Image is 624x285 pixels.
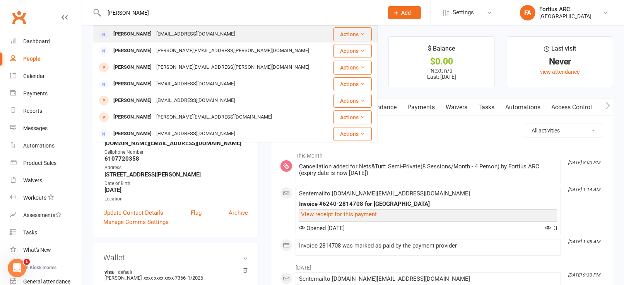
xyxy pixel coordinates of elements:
strong: [STREET_ADDRESS][PERSON_NAME] [104,171,248,178]
div: Workouts [23,195,46,201]
a: Reports [10,102,82,120]
div: [PERSON_NAME] [111,78,154,90]
div: Product Sales [23,160,56,166]
div: [EMAIL_ADDRESS][DOMAIN_NAME] [154,95,237,106]
iframe: Intercom live chat [8,259,26,277]
a: View receipt for this payment [301,211,377,218]
strong: [DOMAIN_NAME][EMAIL_ADDRESS][DOMAIN_NAME] [104,140,248,147]
a: Waivers [10,172,82,189]
a: Product Sales [10,154,82,172]
button: Actions [333,44,372,58]
a: Attendance [360,98,402,116]
div: Payments [23,90,48,97]
a: Update Contact Details [103,208,163,217]
span: default [116,269,135,275]
div: Dashboard [23,38,50,44]
div: [EMAIL_ADDRESS][DOMAIN_NAME] [154,29,237,40]
i: [DATE] 1:08 AM [568,239,600,244]
button: Actions [333,27,372,41]
div: What's New [23,247,51,253]
span: Add [402,10,411,16]
div: Cellphone Number [104,149,248,156]
strong: visa [104,269,244,275]
input: Search... [102,7,378,18]
a: Automations [500,98,546,116]
button: Add [388,6,421,19]
div: Reports [23,108,42,114]
a: People [10,50,82,68]
a: Payments [10,85,82,102]
div: Last visit [544,44,576,58]
div: Never [514,58,606,66]
button: Actions [333,94,372,108]
li: [DATE] [280,260,603,272]
div: [PERSON_NAME] [111,112,154,123]
div: Assessments [23,212,62,218]
a: Archive [229,208,248,217]
a: Tasks [473,98,500,116]
div: [PERSON_NAME][EMAIL_ADDRESS][DOMAIN_NAME] [154,112,274,123]
div: $0.00 [396,58,487,66]
a: Clubworx [9,8,29,27]
span: 1 [24,259,30,265]
span: 1/2026 [188,275,203,281]
div: People [23,56,41,62]
div: [PERSON_NAME][EMAIL_ADDRESS][PERSON_NAME][DOMAIN_NAME] [154,45,311,56]
a: Access Control [546,98,597,116]
a: Dashboard [10,33,82,50]
strong: [DATE] [104,187,248,193]
div: Waivers [23,177,42,183]
div: [PERSON_NAME] [111,62,154,73]
div: Invoice #6240-2814708 for [GEOGRAPHIC_DATA] [299,201,557,207]
div: Automations [23,142,55,149]
div: $ Balance [428,44,455,58]
div: [PERSON_NAME] [111,45,154,56]
div: Calendar [23,73,45,79]
i: [DATE] 9:30 PM [568,272,600,278]
strong: 6107720358 [104,155,248,162]
a: Workouts [10,189,82,207]
div: Cancellation added for Nets&Turf: Semi-Private(8 Sessions/Month - 4 Person) by Fortius ARC (expir... [299,163,557,176]
div: General attendance [23,278,70,285]
div: [EMAIL_ADDRESS][DOMAIN_NAME] [154,128,237,139]
div: FA [520,5,535,20]
a: Calendar [10,68,82,85]
div: [GEOGRAPHIC_DATA] [539,13,592,20]
span: 3 [545,225,557,232]
span: Opened [DATE] [299,225,345,232]
button: Actions [333,127,372,141]
button: Actions [333,77,372,91]
h3: Wallet [103,253,248,262]
div: [PERSON_NAME] [111,95,154,106]
div: Invoice 2814708 was marked as paid by the payment provider [299,243,557,249]
a: Flag [191,208,202,217]
a: Messages [10,120,82,137]
div: Address [104,164,248,171]
button: Actions [333,61,372,75]
span: xxxx xxxx xxxx 7366 [144,275,186,281]
i: [DATE] 8:00 PM [568,160,600,165]
a: What's New [10,241,82,259]
li: [PERSON_NAME] [103,268,248,282]
div: Messages [23,125,48,131]
a: Assessments [10,207,82,224]
div: Tasks [23,229,37,236]
i: [DATE] 1:14 AM [568,187,600,192]
div: Fortius ARC [539,6,592,13]
div: [PERSON_NAME][EMAIL_ADDRESS][PERSON_NAME][DOMAIN_NAME] [154,62,311,73]
span: Sent email to [DOMAIN_NAME][EMAIL_ADDRESS][DOMAIN_NAME] [299,190,470,197]
div: Location [104,195,248,203]
h3: Activity [280,124,603,136]
button: Actions [333,110,372,124]
p: Next: n/a Last: [DATE] [396,68,487,80]
li: This Month [280,148,603,160]
a: Waivers [440,98,473,116]
a: view attendance [540,69,580,75]
div: [PERSON_NAME] [111,128,154,139]
div: [PERSON_NAME] [111,29,154,40]
div: Date of Birth [104,180,248,187]
a: Automations [10,137,82,154]
a: Payments [402,98,440,116]
a: Manage Comms Settings [103,217,169,227]
span: Sent email to [DOMAIN_NAME][EMAIL_ADDRESS][DOMAIN_NAME] [299,275,470,282]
